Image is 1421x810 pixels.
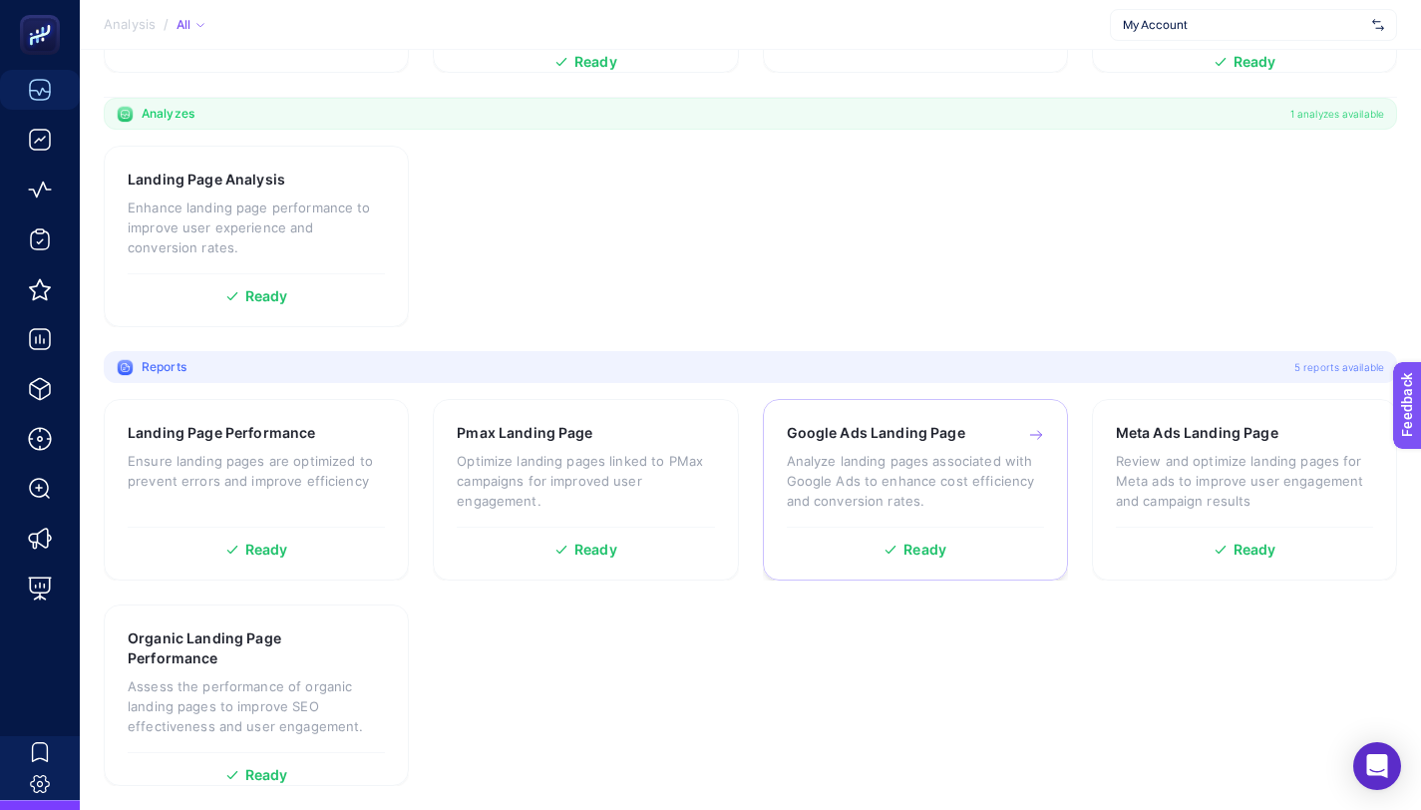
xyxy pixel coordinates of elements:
[142,106,194,122] span: Analyzes
[128,170,285,190] h3: Landing Page Analysis
[164,16,169,32] span: /
[177,17,204,33] div: All
[104,17,156,33] span: Analysis
[457,423,592,443] h3: Pmax Landing Page
[763,399,1068,581] a: Google Ads Landing PageAnalyze landing pages associated with Google Ads to enhance cost efficienc...
[12,6,76,22] span: Feedback
[1116,423,1278,443] h3: Meta Ads Landing Page
[1372,15,1384,35] img: svg%3e
[1116,451,1373,511] p: Review and optimize landing pages for Meta ads to improve user engagement and campaign results
[1353,742,1401,790] div: Open Intercom Messenger
[245,543,288,557] span: Ready
[104,605,409,786] a: Organic Landing Page PerformanceAssess the performance of organic landing pages to improve SEO ef...
[1294,359,1384,375] span: 5 reports available
[128,451,385,491] p: Ensure landing pages are optimized to prevent errors and improve efficiency
[433,399,738,581] a: Pmax Landing PageOptimize landing pages linked to PMax campaigns for improved user engagement.Ready
[457,451,714,511] p: Optimize landing pages linked to PMax campaigns for improved user engagement.
[903,543,946,557] span: Ready
[787,423,965,443] h3: Google Ads Landing Page
[1234,543,1276,557] span: Ready
[128,198,385,257] p: Enhance landing page performance to improve user experience and conversion rates.
[787,451,1044,511] p: Analyze landing pages associated with Google Ads to enhance cost efficiency and conversion rates.
[245,289,288,303] span: Ready
[574,55,617,69] span: Ready
[1290,106,1384,122] span: 1 analyzes available
[104,146,409,327] a: Landing Page AnalysisEnhance landing page performance to improve user experience and conversion r...
[1234,55,1276,69] span: Ready
[104,399,409,581] a: Landing Page PerformanceEnsure landing pages are optimized to prevent errors and improve efficien...
[142,359,186,375] span: Reports
[128,676,385,736] p: Assess the performance of organic landing pages to improve SEO effectiveness and user engagement.
[128,423,315,443] h3: Landing Page Performance
[1092,399,1397,581] a: Meta Ads Landing PageReview and optimize landing pages for Meta ads to improve user engagement an...
[574,543,617,557] span: Ready
[245,768,288,782] span: Ready
[128,628,324,668] h3: Organic Landing Page Performance
[1123,17,1364,33] span: My Account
